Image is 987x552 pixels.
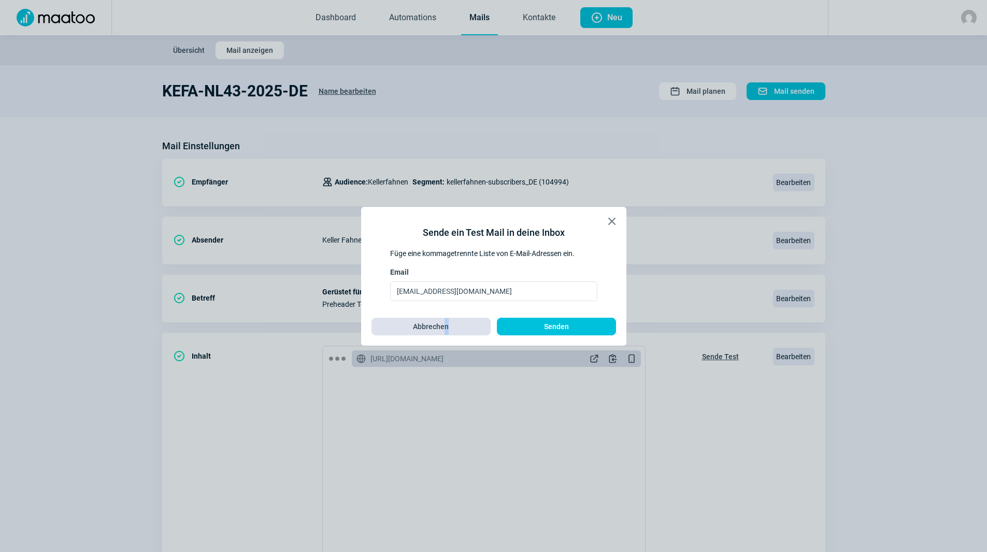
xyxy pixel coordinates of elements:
span: Email [390,267,409,277]
div: Sende ein Test Mail in deine Inbox [423,225,565,240]
span: Senden [544,318,569,335]
input: Email [390,281,597,301]
button: Abbrechen [371,318,491,335]
button: Senden [497,318,616,335]
div: Füge eine kommagetrennte Liste von E-Mail-Adressen ein. [390,248,597,259]
span: Abbrechen [413,318,449,335]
